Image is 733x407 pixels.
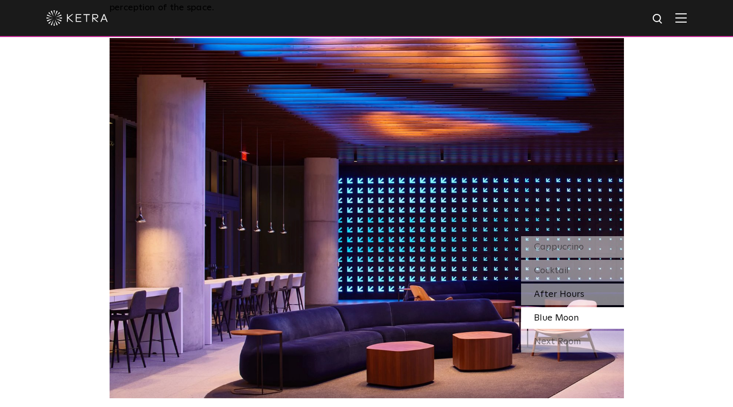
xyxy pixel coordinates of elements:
span: After Hours [534,290,584,299]
span: Cappuccino [534,242,584,252]
img: search icon [652,13,665,26]
img: ketra-logo-2019-white [46,10,108,26]
div: Next Room [521,331,624,352]
span: Blue Moon [534,313,579,323]
img: Hamburger%20Nav.svg [675,13,687,23]
img: SS_SXSW_Desktop_Blue [110,38,624,398]
span: Cocktail [534,266,569,275]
